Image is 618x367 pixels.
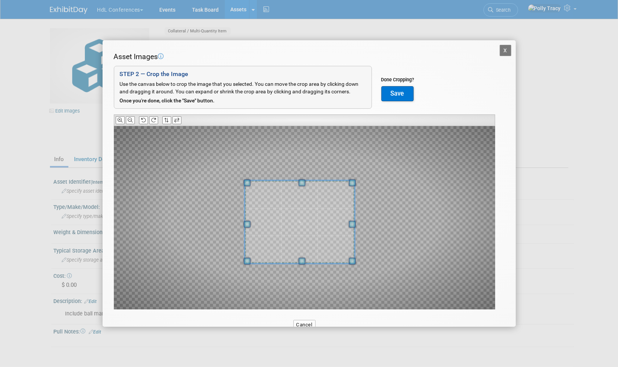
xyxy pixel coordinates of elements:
[149,116,158,124] button: Rotate Clockwise
[500,45,512,56] button: X
[120,97,366,105] div: Once you're done, click the "Save" button.
[120,70,366,79] div: STEP 2 — Crop the Image
[381,76,414,83] div: Done Cropping?
[126,116,135,124] button: Zoom Out
[172,116,181,124] button: Flip Horizontally
[139,116,148,124] button: Rotate Counter-clockwise
[120,81,359,94] span: Use the canvas below to crop the image that you selected. You can move the crop area by clicking ...
[381,86,414,101] button: Save
[116,116,125,124] button: Zoom In
[162,116,171,124] button: Flip Vertically
[114,52,495,62] div: Asset Images
[293,320,316,329] button: Cancel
